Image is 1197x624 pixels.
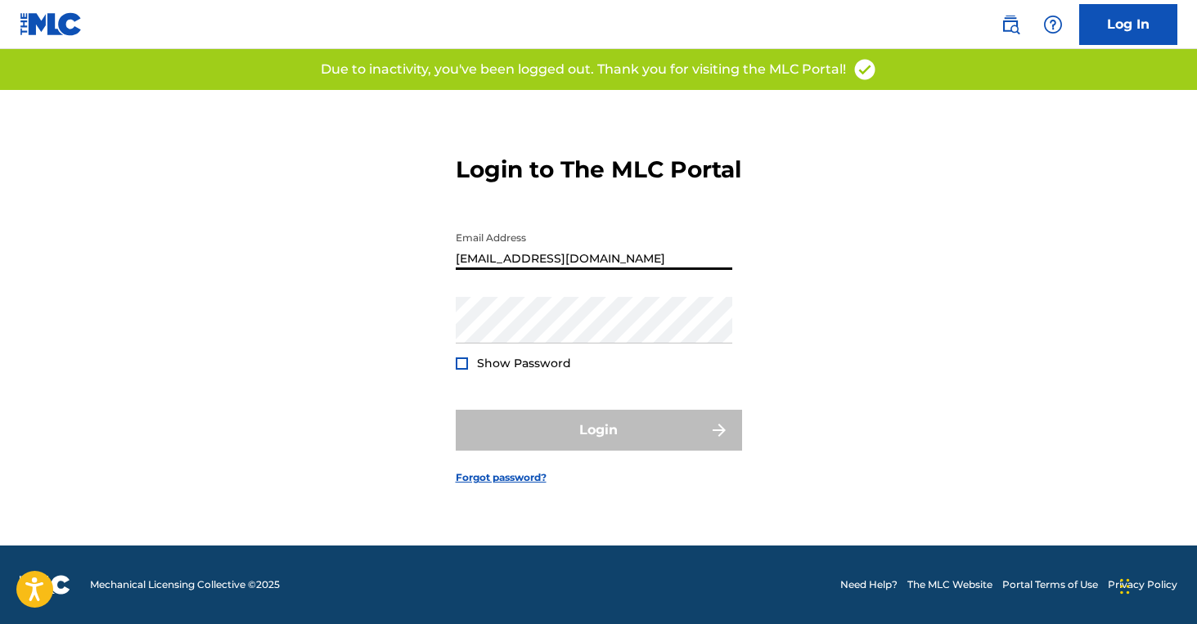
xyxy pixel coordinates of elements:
img: MLC Logo [20,12,83,36]
a: Log In [1079,4,1177,45]
a: The MLC Website [907,577,992,592]
img: logo [20,575,70,595]
h3: Login to The MLC Portal [456,155,741,184]
div: Help [1037,8,1069,41]
img: search [1001,15,1020,34]
p: Due to inactivity, you've been logged out. Thank you for visiting the MLC Portal! [321,60,846,79]
span: Show Password [477,356,571,370]
img: access [853,57,877,82]
a: Public Search [994,8,1027,41]
a: Portal Terms of Use [1002,577,1098,592]
iframe: Chat Widget [1115,545,1197,624]
a: Need Help? [840,577,898,592]
div: Drag [1120,562,1130,611]
a: Forgot password? [456,470,547,485]
span: Mechanical Licensing Collective © 2025 [90,577,280,592]
a: Privacy Policy [1108,577,1177,592]
img: help [1043,15,1063,34]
